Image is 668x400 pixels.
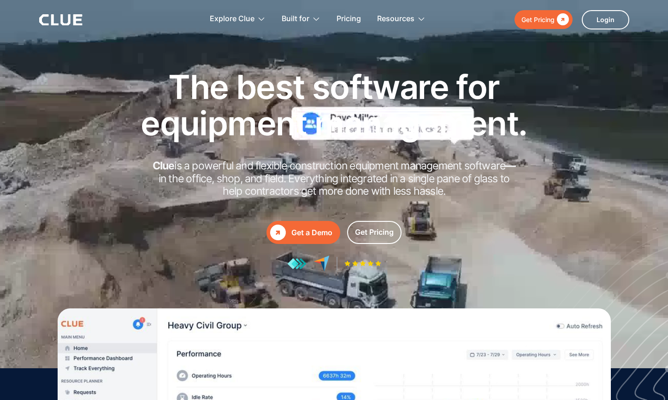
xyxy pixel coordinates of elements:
[555,14,569,25] div: 
[287,258,307,270] img: reviews at getapp
[150,160,519,198] h2: is a powerful and flexible construction equipment management software in the office, shop, and fi...
[582,10,629,29] a: Login
[377,5,426,34] div: Resources
[210,5,266,34] div: Explore Clue
[347,221,402,244] a: Get Pricing
[355,226,394,238] div: Get Pricing
[282,5,309,34] div: Built for
[377,5,414,34] div: Resources
[270,225,286,240] div: 
[291,227,332,238] div: Get a Demo
[313,255,330,272] img: reviews at capterra
[127,69,542,141] h1: The best software for equipment management.
[153,159,175,172] strong: Clue
[505,159,515,172] strong: —
[521,14,555,25] div: Get Pricing
[266,221,340,244] a: Get a Demo
[210,5,254,34] div: Explore Clue
[337,5,361,34] a: Pricing
[344,261,381,267] img: Five-star rating icon
[282,5,320,34] div: Built for
[514,10,573,29] a: Get Pricing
